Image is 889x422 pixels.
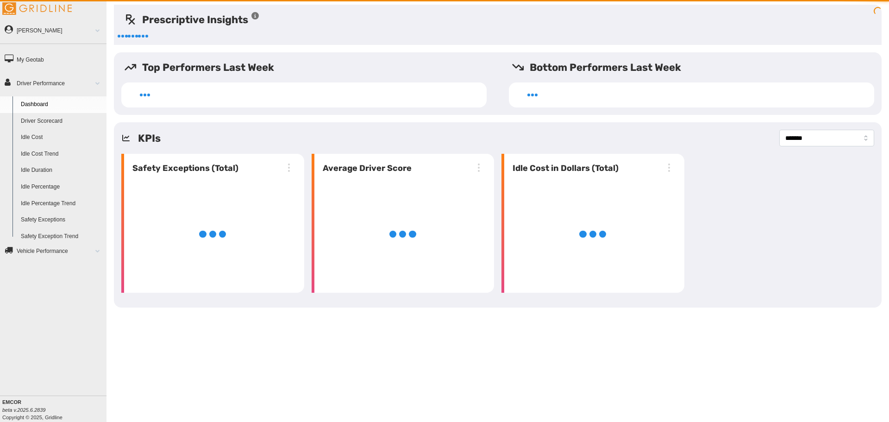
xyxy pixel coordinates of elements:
img: Gridline [2,2,72,15]
a: Idle Duration [17,162,106,179]
div: Copyright © 2025, Gridline [2,398,106,421]
h6: Idle Cost in Dollars (Total) [509,162,619,175]
h5: Top Performers Last Week [124,60,494,75]
b: EMCOR [2,399,21,405]
a: Safety Exception Trend [17,228,106,245]
a: Dashboard [17,96,106,113]
a: Idle Cost [17,129,106,146]
a: Idle Percentage [17,179,106,195]
a: Idle Percentage Trend [17,195,106,212]
h6: Average Driver Score [319,162,412,175]
h6: Safety Exceptions (Total) [129,162,238,175]
a: Idle Cost Trend [17,146,106,163]
i: beta v.2025.6.2839 [2,407,45,413]
h5: KPIs [138,131,161,146]
a: Driver Scorecard [17,113,106,130]
h5: Bottom Performers Last Week [512,60,882,75]
h5: Prescriptive Insights [124,12,260,27]
a: Safety Exceptions [17,212,106,228]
